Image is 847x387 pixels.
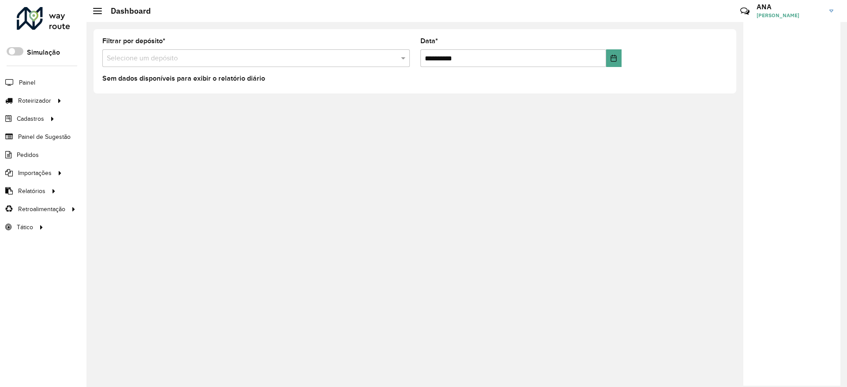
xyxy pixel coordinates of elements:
[102,6,151,16] h2: Dashboard
[18,186,45,196] span: Relatórios
[17,114,44,123] span: Cadastros
[757,3,823,11] h3: ANA
[606,49,622,67] button: Choose Date
[27,47,60,58] label: Simulação
[757,11,823,19] span: [PERSON_NAME]
[18,132,71,141] span: Painel de Sugestão
[102,36,165,46] label: Filtrar por depósito
[17,223,33,232] span: Tático
[420,36,438,46] label: Data
[18,96,51,105] span: Roteirizador
[102,73,265,84] label: Sem dados disponíveis para exibir o relatório diário
[19,78,35,87] span: Painel
[18,205,65,214] span: Retroalimentação
[735,2,754,21] a: Contato Rápido
[18,168,52,178] span: Importações
[17,150,39,160] span: Pedidos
